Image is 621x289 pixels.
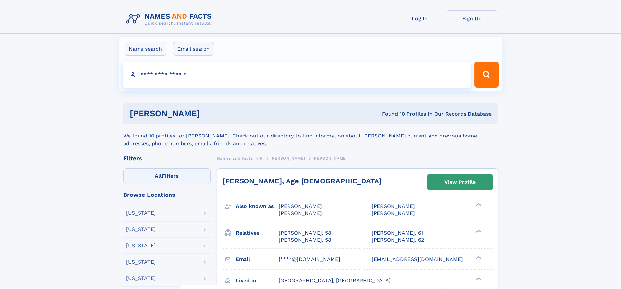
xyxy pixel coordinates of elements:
div: We found 10 profiles for [PERSON_NAME]. Check out our directory to find information about [PERSON... [123,124,498,148]
span: [EMAIL_ADDRESS][DOMAIN_NAME] [372,256,463,262]
div: [US_STATE] [126,259,156,265]
div: View Profile [444,175,476,190]
div: ❯ [474,229,482,233]
h1: [PERSON_NAME] [130,109,291,118]
a: View Profile [428,174,492,190]
label: Name search [125,42,166,56]
a: Sign Up [446,10,498,26]
div: [US_STATE] [126,227,156,232]
span: [PERSON_NAME] [372,203,415,209]
label: Filters [123,168,211,184]
div: ❯ [474,277,482,281]
a: [PERSON_NAME], 62 [372,237,424,244]
span: [PERSON_NAME] [372,210,415,216]
span: [GEOGRAPHIC_DATA], [GEOGRAPHIC_DATA] [279,277,391,283]
a: [PERSON_NAME], 58 [279,237,331,244]
span: All [155,173,162,179]
span: [PERSON_NAME] [279,203,322,209]
h3: Lived in [236,275,279,286]
span: [PERSON_NAME] [279,210,322,216]
div: Filters [123,155,211,161]
a: R [260,154,263,162]
h3: Relatives [236,227,279,238]
a: Log In [394,10,446,26]
button: Search Button [474,62,498,88]
span: [PERSON_NAME] [313,156,347,161]
h3: Email [236,254,279,265]
input: search input [123,62,472,88]
a: Names and Facts [217,154,253,162]
div: [US_STATE] [126,210,156,216]
a: [PERSON_NAME], Age [DEMOGRAPHIC_DATA] [223,177,382,185]
img: Logo Names and Facts [123,10,217,28]
a: [PERSON_NAME], 61 [372,229,423,237]
div: Browse Locations [123,192,211,198]
div: Found 10 Profiles In Our Records Database [291,110,492,118]
a: [PERSON_NAME] [270,154,305,162]
span: [PERSON_NAME] [270,156,305,161]
div: [US_STATE] [126,243,156,248]
label: Email search [173,42,214,56]
div: ❯ [474,255,482,260]
span: R [260,156,263,161]
a: [PERSON_NAME], 58 [279,229,331,237]
h3: Also known as [236,201,279,212]
div: ❯ [474,203,482,207]
div: [US_STATE] [126,276,156,281]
